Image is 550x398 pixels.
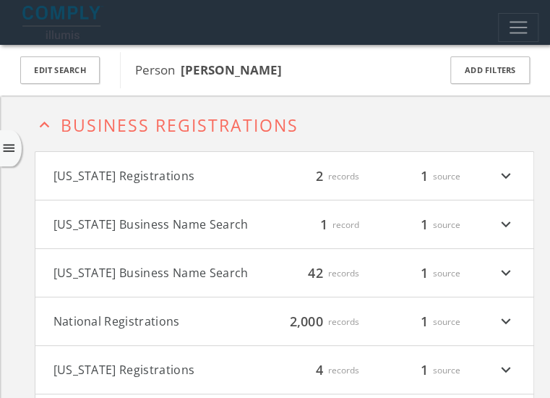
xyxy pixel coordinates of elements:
div: record [272,215,359,234]
i: expand_more [497,360,515,379]
button: [US_STATE] Registrations [53,166,265,185]
button: expand_lessBusiness Registrations [35,112,534,135]
span: 2,000 [285,311,327,331]
i: expand_more [497,312,515,331]
span: 1 [415,214,432,234]
button: [US_STATE] Business Name Search [53,215,265,234]
div: source [374,312,460,331]
i: expand_more [497,215,515,234]
span: Person [135,62,282,78]
div: records [272,166,359,185]
span: 1 [314,214,332,234]
div: source [374,215,460,234]
button: [US_STATE] Registrations [53,360,265,379]
span: Business Registrations [61,114,298,137]
i: expand_more [497,166,515,185]
button: National Registrations [53,312,265,331]
i: expand_more [497,263,515,282]
b: [PERSON_NAME] [181,62,282,78]
span: 4 [310,360,327,379]
div: source [374,263,460,282]
span: 1 [415,311,432,331]
div: records [272,263,359,282]
span: 1 [415,166,432,185]
div: records [272,312,359,331]
button: Toggle navigation [498,13,538,42]
span: 1 [415,263,432,282]
button: Add Filters [450,56,530,85]
span: 1 [415,360,432,379]
i: menu [1,141,17,156]
button: [US_STATE] Business Name Search [53,263,265,282]
button: Edit Search [20,56,100,85]
span: 2 [310,166,327,185]
div: source [374,166,460,185]
div: source [374,360,460,379]
span: 42 [303,263,327,282]
img: illumis [22,6,103,39]
i: expand_less [35,115,54,135]
div: records [272,360,359,379]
